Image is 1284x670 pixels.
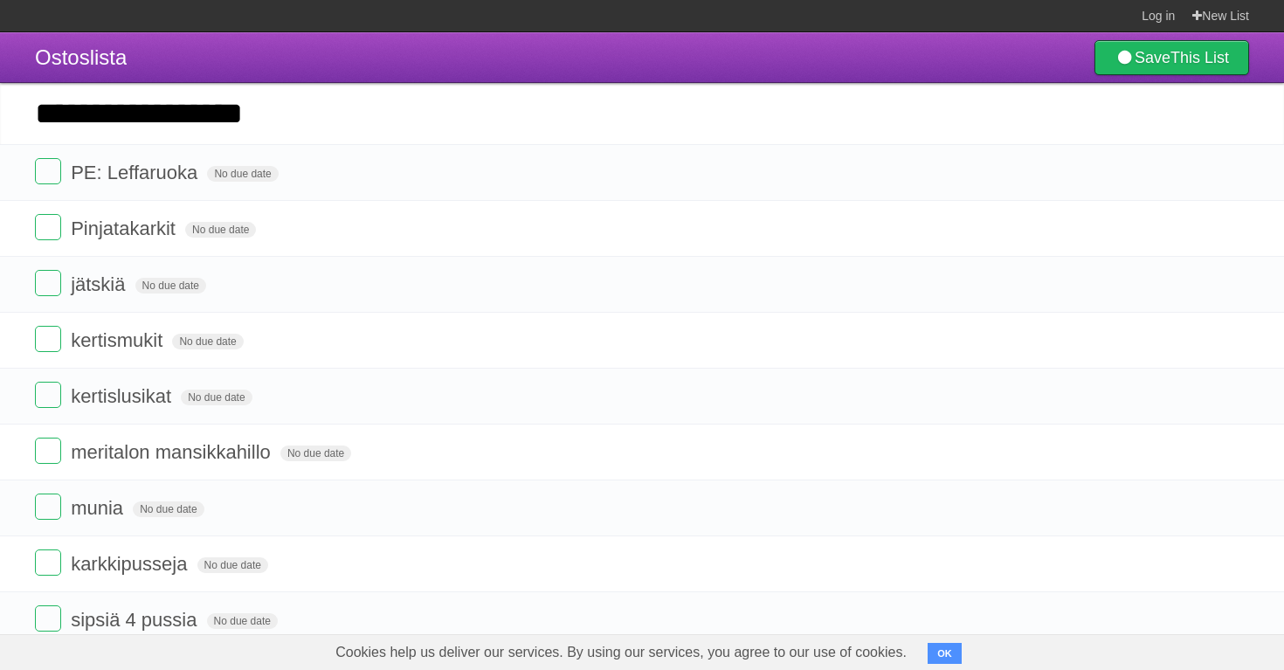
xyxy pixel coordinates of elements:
span: kertislusikat [71,385,176,407]
span: jätskiä [71,273,129,295]
span: karkkipusseja [71,553,191,575]
span: sipsiä 4 pussia [71,609,201,631]
span: No due date [280,446,351,461]
span: meritalon mansikkahillo [71,441,275,463]
span: No due date [185,222,256,238]
span: No due date [135,278,206,294]
label: Done [35,605,61,632]
label: Done [35,438,61,464]
span: No due date [181,390,252,405]
label: Done [35,382,61,408]
label: Done [35,549,61,576]
span: Ostoslista [35,45,127,69]
label: Done [35,326,61,352]
label: Done [35,270,61,296]
span: munia [71,497,128,519]
label: Done [35,494,61,520]
button: OK [928,643,962,664]
span: No due date [207,166,278,182]
span: No due date [197,557,268,573]
span: No due date [207,613,278,629]
span: Cookies help us deliver our services. By using our services, you agree to our use of cookies. [318,635,924,670]
span: PE: Leffaruoka [71,162,202,183]
b: This List [1170,49,1229,66]
label: Done [35,214,61,240]
span: No due date [133,501,204,517]
span: kertismukit [71,329,167,351]
a: SaveThis List [1094,40,1249,75]
span: Pinjatakarkit [71,218,180,239]
label: Done [35,158,61,184]
span: No due date [172,334,243,349]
